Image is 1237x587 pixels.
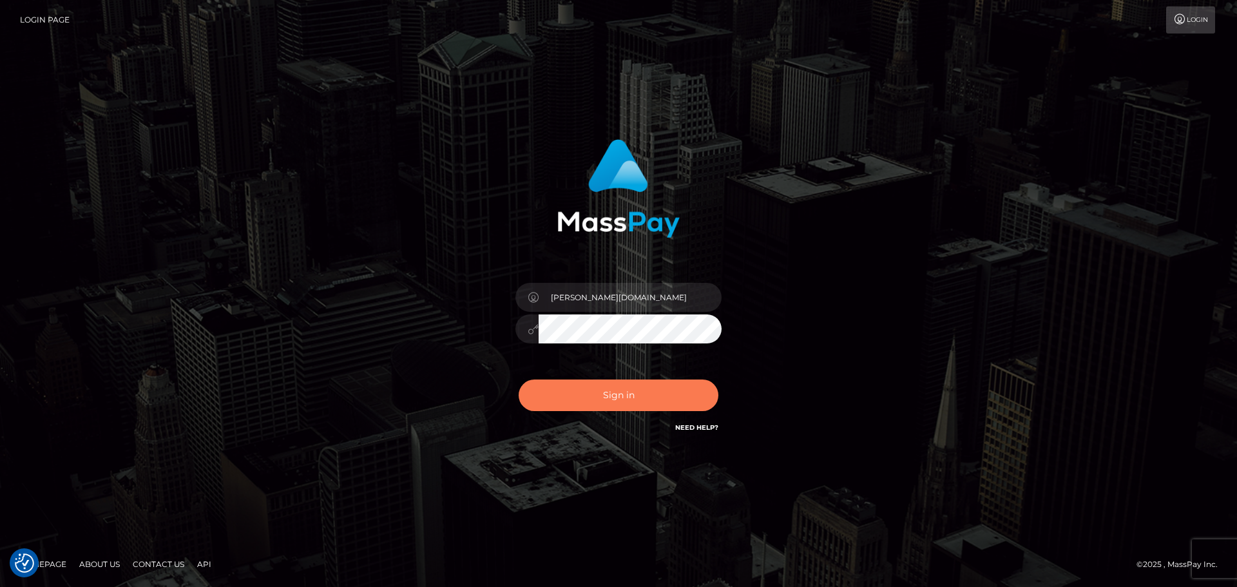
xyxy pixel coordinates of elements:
div: © 2025 , MassPay Inc. [1136,557,1227,572]
a: Login [1166,6,1215,34]
a: Need Help? [675,423,718,432]
button: Consent Preferences [15,553,34,573]
a: API [192,554,216,574]
a: Contact Us [128,554,189,574]
button: Sign in [519,380,718,411]
a: About Us [74,554,125,574]
a: Login Page [20,6,70,34]
a: Homepage [14,554,72,574]
input: Username... [539,283,722,312]
img: Revisit consent button [15,553,34,573]
img: MassPay Login [557,139,680,238]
